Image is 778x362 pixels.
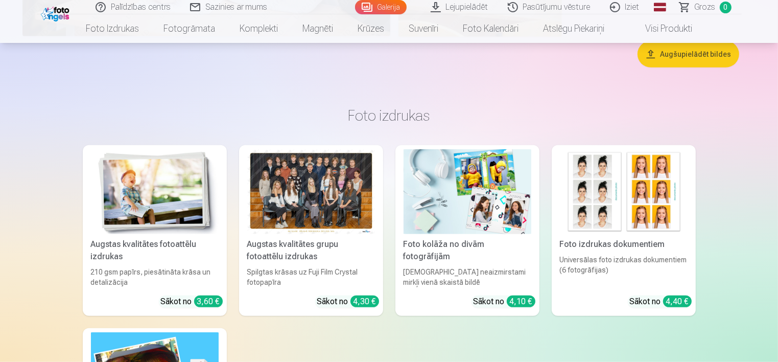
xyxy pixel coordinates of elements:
[630,296,692,308] div: Sākot no
[399,238,535,263] div: Foto kolāža no divām fotogrāfijām
[638,41,739,67] button: Augšupielādēt bildes
[41,4,72,21] img: /fa1
[350,296,379,307] div: 4,30 €
[87,267,223,287] div: 210 gsm papīrs, piesātināta krāsa un detalizācija
[560,149,688,235] img: Foto izdrukas dokumentiem
[74,14,151,43] a: Foto izdrukas
[87,238,223,263] div: Augstas kvalitātes fotoattēlu izdrukas
[317,296,379,308] div: Sākot no
[695,1,716,13] span: Grozs
[531,14,617,43] a: Atslēgu piekariņi
[161,296,223,308] div: Sākot no
[451,14,531,43] a: Foto kalendāri
[243,267,379,287] div: Spilgtas krāsas uz Fuji Film Crystal fotopapīra
[556,238,692,251] div: Foto izdrukas dokumentiem
[243,238,379,263] div: Augstas kvalitātes grupu fotoattēlu izdrukas
[399,267,535,287] div: [DEMOGRAPHIC_DATA] neaizmirstami mirkļi vienā skaistā bildē
[83,145,227,316] a: Augstas kvalitātes fotoattēlu izdrukasAugstas kvalitātes fotoattēlu izdrukas210 gsm papīrs, piesā...
[91,149,219,235] img: Augstas kvalitātes fotoattēlu izdrukas
[395,145,539,316] a: Foto kolāža no divām fotogrāfijāmFoto kolāža no divām fotogrāfijām[DEMOGRAPHIC_DATA] neaizmirstam...
[396,14,451,43] a: Suvenīri
[194,296,223,307] div: 3,60 €
[239,145,383,316] a: Augstas kvalitātes grupu fotoattēlu izdrukasSpilgtas krāsas uz Fuji Film Crystal fotopapīraSākot ...
[91,106,688,125] h3: Foto izdrukas
[151,14,227,43] a: Fotogrāmata
[404,149,531,235] img: Foto kolāža no divām fotogrāfijām
[290,14,345,43] a: Magnēti
[552,145,696,316] a: Foto izdrukas dokumentiemFoto izdrukas dokumentiemUniversālas foto izdrukas dokumentiem (6 fotogr...
[507,296,535,307] div: 4,10 €
[617,14,704,43] a: Visi produkti
[663,296,692,307] div: 4,40 €
[556,255,692,287] div: Universālas foto izdrukas dokumentiem (6 fotogrāfijas)
[720,2,732,13] span: 0
[474,296,535,308] div: Sākot no
[227,14,290,43] a: Komplekti
[345,14,396,43] a: Krūzes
